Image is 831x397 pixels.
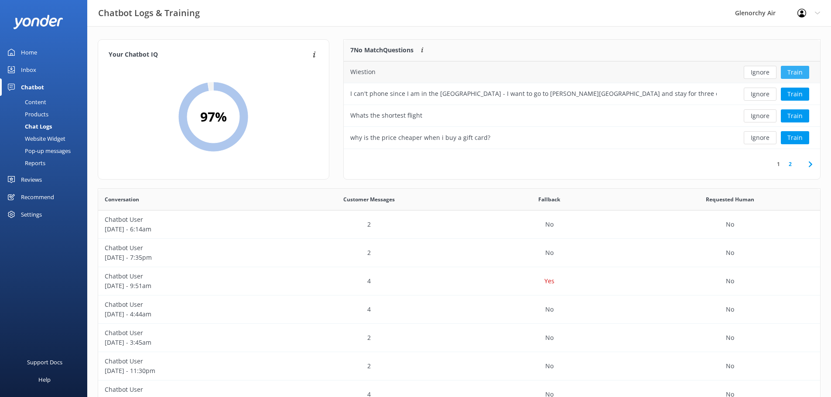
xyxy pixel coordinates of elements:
[21,206,42,223] div: Settings
[5,157,45,169] div: Reports
[13,15,63,29] img: yonder-white-logo.png
[105,309,272,319] p: [DATE] - 4:44am
[98,352,820,380] div: row
[744,88,776,101] button: Ignore
[545,333,554,343] p: No
[27,353,62,371] div: Support Docs
[105,366,272,376] p: [DATE] - 11:30pm
[21,171,42,188] div: Reviews
[367,248,371,258] p: 2
[781,131,809,144] button: Train
[343,195,395,204] span: Customer Messages
[545,305,554,314] p: No
[105,281,272,291] p: [DATE] - 9:51am
[109,50,310,60] h4: Your Chatbot IQ
[105,385,272,394] p: Chatbot User
[367,220,371,229] p: 2
[367,333,371,343] p: 2
[367,305,371,314] p: 4
[105,224,272,234] p: [DATE] - 6:14am
[98,210,820,239] div: row
[105,300,272,309] p: Chatbot User
[5,120,87,132] a: Chat Logs
[98,239,820,267] div: row
[545,361,554,371] p: No
[744,131,776,144] button: Ignore
[350,133,490,143] div: why is the price cheaper when i buy a gift card?
[350,67,376,77] div: Wiestion
[105,271,272,281] p: Chatbot User
[344,61,820,149] div: grid
[350,45,414,55] p: 7 No Match Questions
[344,61,820,83] div: row
[105,338,272,347] p: [DATE] - 3:45am
[784,160,796,168] a: 2
[350,111,422,120] div: Whats the shortest flight
[200,106,227,127] h2: 97 %
[726,305,734,314] p: No
[781,88,809,101] button: Train
[744,109,776,122] button: Ignore
[726,220,734,229] p: No
[5,132,87,145] a: Website Widget
[98,267,820,295] div: row
[105,195,139,204] span: Conversation
[98,6,200,20] h3: Chatbot Logs & Training
[344,105,820,127] div: row
[545,248,554,258] p: No
[5,157,87,169] a: Reports
[544,276,554,286] p: Yes
[344,127,820,149] div: row
[5,108,87,120] a: Products
[38,371,51,388] div: Help
[545,220,554,229] p: No
[21,78,44,96] div: Chatbot
[726,333,734,343] p: No
[726,361,734,371] p: No
[21,188,54,206] div: Recommend
[781,109,809,122] button: Train
[781,66,809,79] button: Train
[21,61,36,78] div: Inbox
[105,243,272,253] p: Chatbot User
[367,361,371,371] p: 2
[98,295,820,324] div: row
[744,66,776,79] button: Ignore
[5,96,46,108] div: Content
[105,215,272,224] p: Chatbot User
[367,276,371,286] p: 4
[350,89,717,98] div: I can't phone since I am in the [GEOGRAPHIC_DATA] - I want to go to [PERSON_NAME][GEOGRAPHIC_DATA...
[105,328,272,338] p: Chatbot User
[5,145,87,157] a: Pop-up messages
[5,145,71,157] div: Pop-up messages
[773,160,784,168] a: 1
[5,132,65,145] div: Website Widget
[105,253,272,262] p: [DATE] - 7:35pm
[726,248,734,258] p: No
[21,44,37,61] div: Home
[5,120,52,132] div: Chat Logs
[726,276,734,286] p: No
[344,83,820,105] div: row
[5,108,48,120] div: Products
[706,195,754,204] span: Requested Human
[105,356,272,366] p: Chatbot User
[98,324,820,352] div: row
[538,195,560,204] span: Fallback
[5,96,87,108] a: Content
